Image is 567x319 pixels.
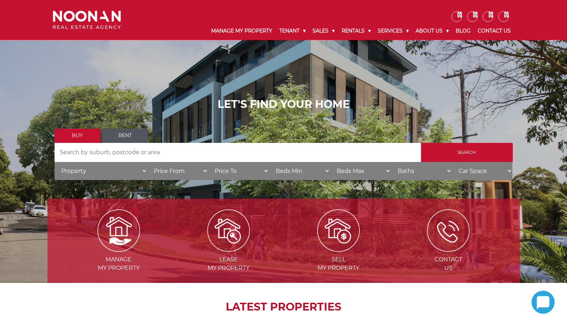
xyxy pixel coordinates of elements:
[276,22,309,40] a: Tenant
[394,255,503,272] span: Contact Us
[284,255,393,272] span: Sell my Property
[174,255,283,272] span: Lease my Property
[64,255,173,272] span: Manage my Property
[452,22,474,40] a: Blog
[207,209,250,252] img: Lease my property
[102,128,148,143] a: Rent
[338,22,374,40] a: Rentals
[174,227,283,271] a: Leasemy Property
[53,11,121,29] img: Noonan Real Estate Agency
[55,98,513,111] h1: LET'S FIND YOUR HOME
[374,22,412,40] a: Services
[284,227,393,271] a: Sellmy Property
[394,227,503,271] a: ContactUs
[427,209,470,252] img: ICONS
[309,22,338,40] a: Sales
[412,22,452,40] a: About Us
[65,301,502,313] h2: LATEST PROPERTIES
[64,227,173,271] a: Managemy Property
[55,143,421,162] input: Search by suburb, postcode or area
[55,128,101,143] a: Buy
[421,143,513,162] input: Search
[474,22,514,40] a: Contact Us
[97,209,140,252] img: Manage my Property
[208,22,276,40] a: Manage My Property
[317,209,360,252] img: Sell my property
